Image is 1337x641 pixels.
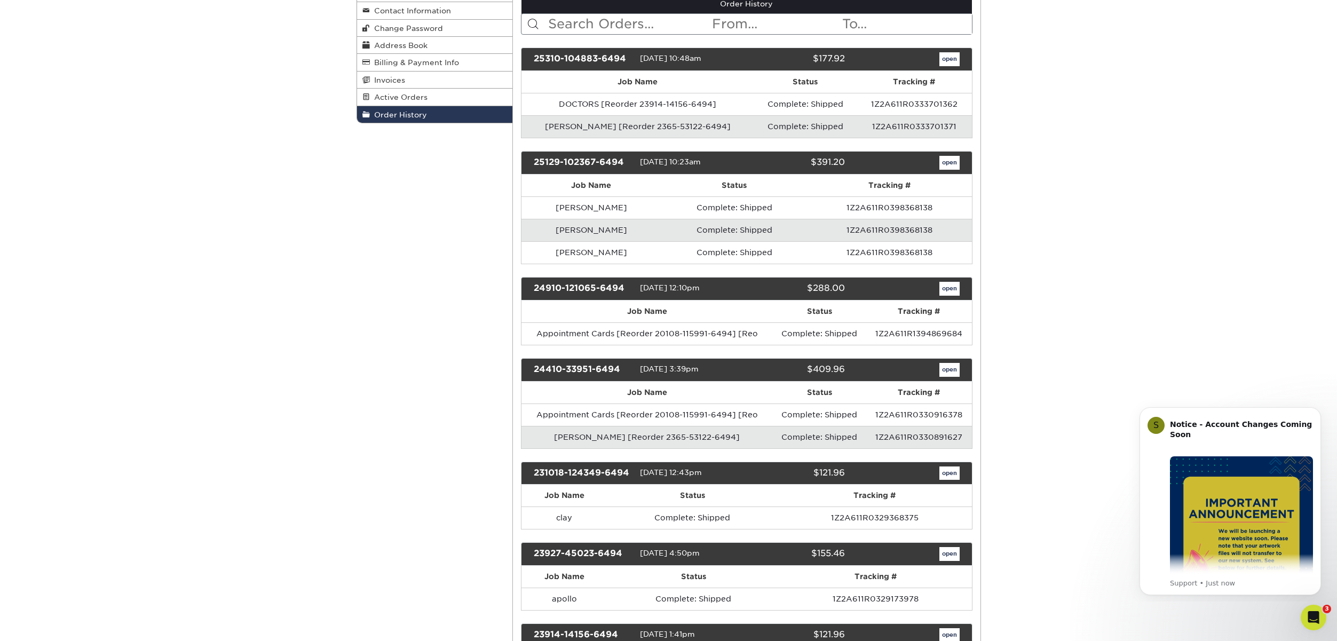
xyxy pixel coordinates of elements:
a: Order History [357,106,513,123]
span: Address Book [370,41,428,50]
td: 1Z2A611R0330891627 [866,426,972,448]
input: Search Orders... [547,14,711,34]
div: $121.96 [739,466,853,480]
div: $391.20 [739,156,853,170]
td: [PERSON_NAME] [521,219,661,241]
td: [PERSON_NAME] [Reorder 2365-53122-6494] [521,426,772,448]
span: [DATE] 12:10pm [640,283,700,292]
th: Status [607,485,778,507]
span: Contact Information [370,6,451,15]
td: Appointment Cards [Reorder 20108-115991-6494] [Reo [521,403,772,426]
span: [DATE] 10:23am [640,157,701,166]
div: 231018-124349-6494 [526,466,640,480]
td: 1Z2A611R0329368375 [778,507,971,529]
span: Billing & Payment Info [370,58,459,67]
th: Status [607,566,779,588]
th: Tracking # [857,71,972,93]
div: $177.92 [739,52,853,66]
div: $288.00 [739,282,853,296]
a: Billing & Payment Info [357,54,513,71]
a: open [939,547,960,561]
span: 3 [1323,605,1331,613]
td: DOCTORS [Reorder 23914-14156-6494] [521,93,754,115]
td: [PERSON_NAME] [Reorder 2365-53122-6494] [521,115,754,138]
td: Complete: Shipped [661,219,808,241]
td: Complete: Shipped [607,588,779,610]
th: Tracking # [866,300,972,322]
th: Job Name [521,566,607,588]
td: 1Z2A611R0329173978 [779,588,971,610]
td: 1Z2A611R0398368138 [808,241,971,264]
th: Tracking # [866,382,972,403]
td: Complete: Shipped [661,241,808,264]
a: Active Orders [357,89,513,106]
th: Job Name [521,300,772,322]
iframe: Intercom live chat [1301,605,1326,630]
a: open [939,156,960,170]
td: Complete: Shipped [754,93,857,115]
td: Complete: Shipped [772,322,866,345]
th: Job Name [521,485,607,507]
input: From... [711,14,841,34]
td: 1Z2A611R0330916378 [866,403,972,426]
span: Order History [370,110,427,119]
th: Job Name [521,175,661,196]
th: Tracking # [778,485,971,507]
td: Complete: Shipped [754,115,857,138]
span: Active Orders [370,93,428,101]
div: 25129-102367-6494 [526,156,640,170]
div: 25310-104883-6494 [526,52,640,66]
div: $409.96 [739,363,853,377]
span: [DATE] 3:39pm [640,365,699,373]
td: Appointment Cards [Reorder 20108-115991-6494] [Reo [521,322,772,345]
span: [DATE] 10:48am [640,54,701,62]
div: 23927-45023-6494 [526,547,640,561]
iframe: Intercom notifications message [1124,398,1337,602]
td: clay [521,507,607,529]
td: 1Z2A611R0398368138 [808,196,971,219]
th: Tracking # [779,566,971,588]
th: Status [772,382,866,403]
a: open [939,52,960,66]
a: Invoices [357,72,513,89]
th: Job Name [521,71,754,93]
a: open [939,466,960,480]
a: open [939,282,960,296]
span: [DATE] 1:41pm [640,630,695,638]
th: Job Name [521,382,772,403]
th: Tracking # [808,175,971,196]
td: Complete: Shipped [661,196,808,219]
div: 24410-33951-6494 [526,363,640,377]
a: Contact Information [357,2,513,19]
span: Change Password [370,24,443,33]
td: [PERSON_NAME] [521,196,661,219]
td: [PERSON_NAME] [521,241,661,264]
input: To... [841,14,971,34]
span: [DATE] 4:50pm [640,549,700,558]
td: 1Z2A611R1394869684 [866,322,972,345]
td: Complete: Shipped [772,403,866,426]
a: open [939,363,960,377]
th: Status [661,175,808,196]
td: Complete: Shipped [607,507,778,529]
span: [DATE] 12:43pm [640,468,702,477]
div: $155.46 [739,547,853,561]
td: Complete: Shipped [772,426,866,448]
td: 1Z2A611R0398368138 [808,219,971,241]
th: Status [772,300,866,322]
span: Invoices [370,76,405,84]
div: 24910-121065-6494 [526,282,640,296]
a: Address Book [357,37,513,54]
td: apollo [521,588,607,610]
th: Status [754,71,857,93]
td: 1Z2A611R0333701371 [857,115,972,138]
td: 1Z2A611R0333701362 [857,93,972,115]
a: Change Password [357,20,513,37]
